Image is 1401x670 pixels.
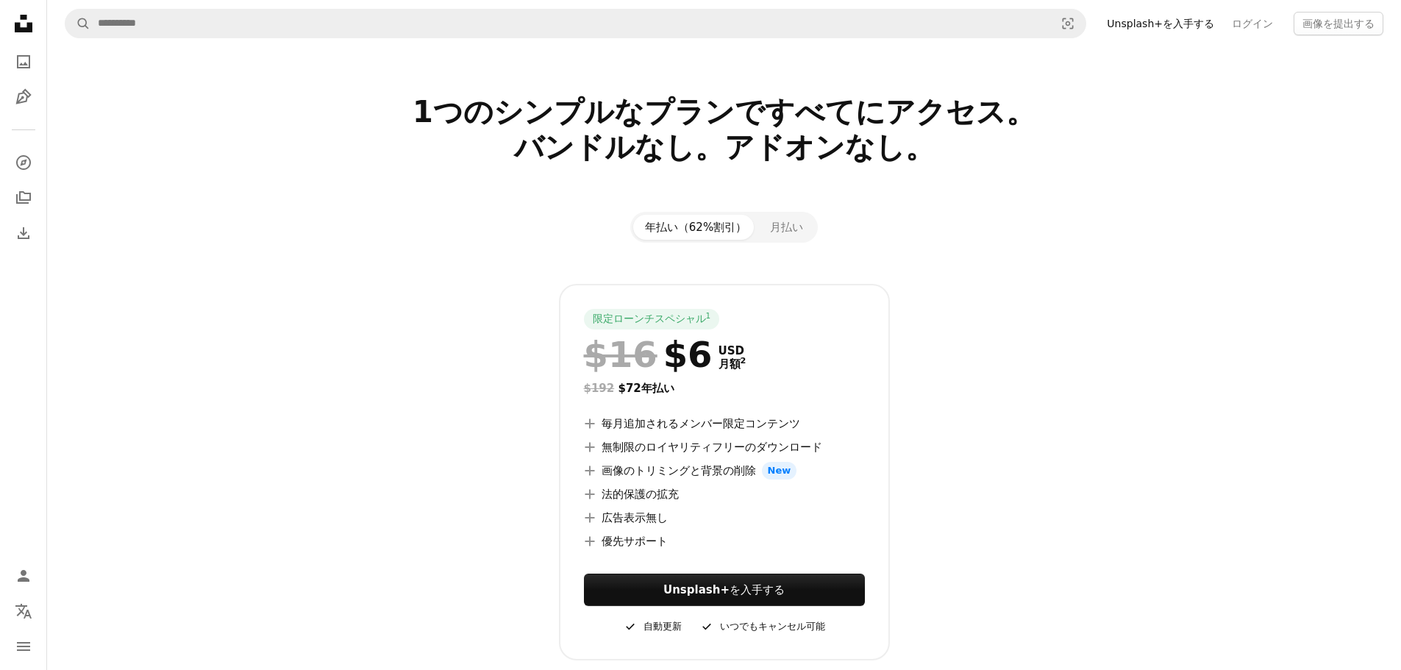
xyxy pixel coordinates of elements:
div: $6 [584,335,713,374]
a: ログイン [1223,12,1282,35]
button: 画像を提出する [1294,12,1383,35]
form: サイト内でビジュアルを探す [65,9,1086,38]
a: ログイン / 登録する [9,561,38,591]
a: コレクション [9,183,38,213]
span: $192 [584,382,615,395]
li: 法的保護の拡充 [584,485,865,503]
span: USD [719,344,746,357]
button: 言語 [9,596,38,626]
span: $16 [584,335,657,374]
a: 探す [9,148,38,177]
button: Unsplashで検索する [65,10,90,38]
a: 2 [738,357,749,371]
span: 月額 [719,357,746,371]
button: ビジュアル検索 [1050,10,1085,38]
strong: Unsplash+ [663,583,730,596]
li: 優先サポート [584,532,865,550]
a: ホーム — Unsplash [9,9,38,41]
div: いつでもキャンセル可能 [699,618,825,635]
button: Unsplash+を入手する [584,574,865,606]
button: 年払い（62%割引） [633,215,758,240]
li: 無制限のロイヤリティフリーのダウンロード [584,438,865,456]
sup: 2 [741,356,746,366]
a: Unsplash+を入手する [1098,12,1223,35]
button: 月払い [758,215,815,240]
div: $72 年払い [584,379,865,397]
li: 広告表示無し [584,509,865,527]
a: 1 [703,312,714,327]
h2: 1つのシンプルなプランですべてにアクセス。 バンドルなし。アドオンなし。 [251,94,1198,200]
li: 画像のトリミングと背景の削除 [584,462,865,480]
li: 毎月追加されるメンバー限定コンテンツ [584,415,865,432]
sup: 1 [706,311,711,320]
a: イラスト [9,82,38,112]
a: 写真 [9,47,38,76]
div: 自動更新 [623,618,682,635]
span: New [762,462,797,480]
a: ダウンロード履歴 [9,218,38,248]
div: 限定ローンチスペシャル [584,309,720,329]
button: メニュー [9,632,38,661]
